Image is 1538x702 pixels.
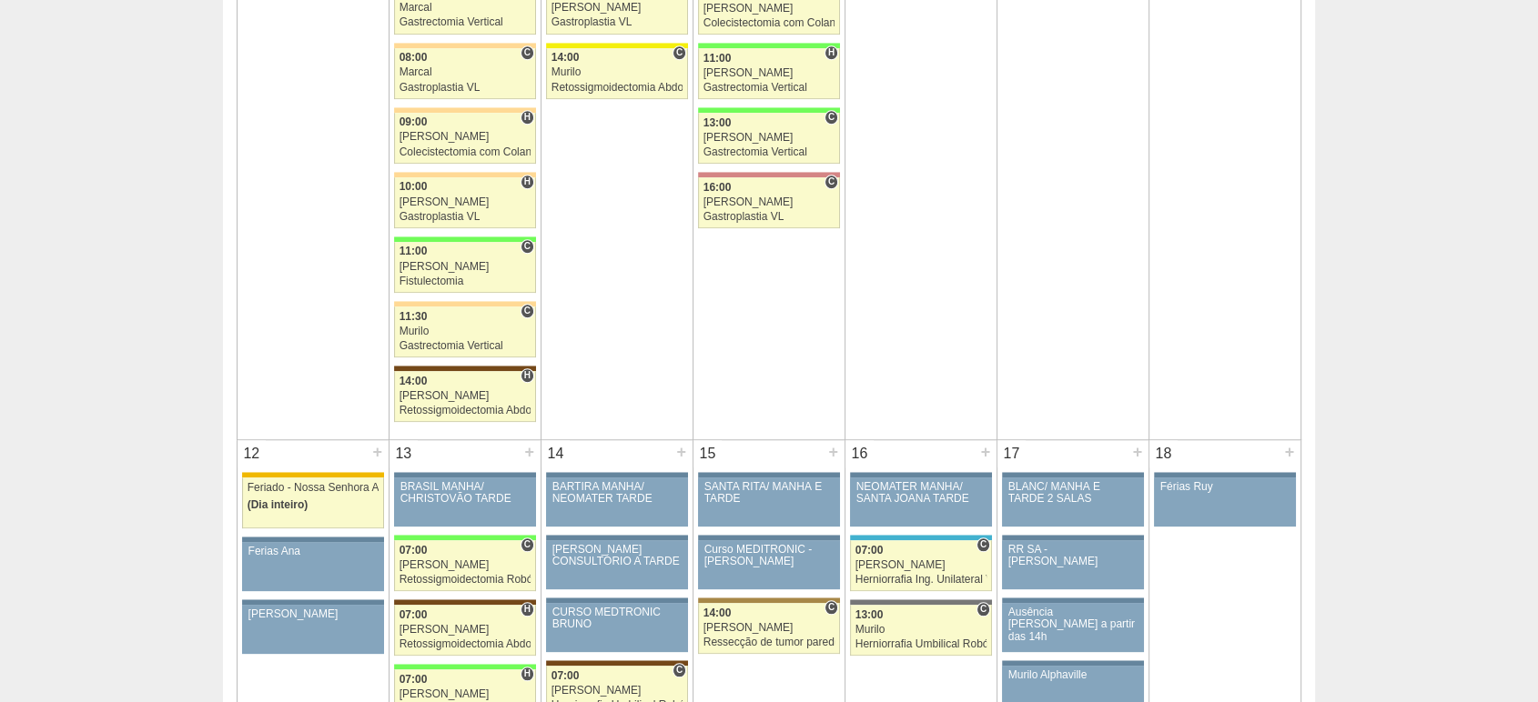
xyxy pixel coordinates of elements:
[704,481,835,505] div: SANTA RITA/ MANHÃ E TARDE
[825,175,838,189] span: Consultório
[521,602,534,617] span: Hospital
[394,540,536,591] a: C 07:00 [PERSON_NAME] Retossigmoidectomia Robótica
[541,440,570,467] div: 14
[976,602,990,617] span: Consultório
[703,82,835,94] div: Gastrectomia Vertical
[703,622,835,634] div: [PERSON_NAME]
[1160,481,1290,493] div: Férias Ruy
[394,301,536,306] div: Key: Bartira
[369,440,385,464] div: +
[521,45,534,60] span: Consultório
[400,146,531,158] div: Colecistectomia com Colangiografia VL
[693,440,722,467] div: 15
[825,110,838,125] span: Consultório
[394,664,536,669] div: Key: Brasil
[546,477,688,526] a: BARTIRA MANHÃ/ NEOMATER TARDE
[850,535,992,540] div: Key: Neomater
[825,45,838,60] span: Hospital
[1002,597,1144,603] div: Key: Aviso
[400,688,531,700] div: [PERSON_NAME]
[855,574,987,586] div: Herniorrafia Ing. Unilateral VL
[394,366,536,371] div: Key: Santa Joana
[242,472,384,477] div: Key: Feriado
[521,304,534,318] span: Consultório
[976,537,990,552] span: Consultório
[977,440,993,464] div: +
[521,537,534,552] span: Consultório
[673,45,686,60] span: Consultório
[551,82,683,94] div: Retossigmoidectomia Abdominal VL
[400,624,531,636] div: [PERSON_NAME]
[242,537,384,542] div: Key: Aviso
[703,607,732,619] span: 14:00
[1149,440,1178,467] div: 18
[855,559,987,571] div: [PERSON_NAME]
[698,472,840,477] div: Key: Aviso
[704,544,835,567] div: Curso MEDITRONIC - [PERSON_NAME]
[551,2,683,14] div: [PERSON_NAME]
[855,638,987,650] div: Herniorrafia Umbilical Robótica
[546,660,688,666] div: Key: Santa Joana
[698,603,840,654] a: C 14:00 [PERSON_NAME] Ressecção de tumor parede abdominal pélvica
[850,540,992,591] a: C 07:00 [PERSON_NAME] Herniorrafia Ing. Unilateral VL
[703,132,835,144] div: [PERSON_NAME]
[394,236,536,242] div: Key: Brasil
[698,540,840,589] a: Curso MEDITRONIC - [PERSON_NAME]
[400,16,531,28] div: Gastrectomia Vertical
[238,440,266,467] div: 12
[394,48,536,99] a: C 08:00 Marcal Gastroplastia VL
[400,82,531,94] div: Gastroplastia VL
[394,477,536,526] a: BRASIL MANHÃ/ CHRISTOVÃO TARDE
[703,116,732,129] span: 13:00
[703,181,732,194] span: 16:00
[703,146,835,158] div: Gastrectomia Vertical
[394,43,536,48] div: Key: Bartira
[400,405,531,416] div: Retossigmoidectomia Abdominal VL
[394,599,536,605] div: Key: Santa Joana
[698,477,840,526] a: SANTA RITA/ MANHÃ E TARDE
[394,107,536,113] div: Key: Bartira
[703,637,835,648] div: Ressecção de tumor parede abdominal pélvica
[1008,481,1138,505] div: BLANC/ MANHÃ E TARDE 2 SALAS
[698,48,840,99] a: H 11:00 [PERSON_NAME] Gastrectomia Vertical
[546,535,688,540] div: Key: Aviso
[400,375,428,387] span: 14:00
[394,371,536,422] a: H 14:00 [PERSON_NAME] Retossigmoidectomia Abdominal VL
[1002,477,1144,526] a: BLANC/ MANHÃ E TARDE 2 SALAS
[546,597,688,603] div: Key: Aviso
[673,440,689,464] div: +
[855,544,884,557] span: 07:00
[825,600,838,615] span: Consultório
[703,211,835,223] div: Gastroplastia VL
[703,196,835,208] div: [PERSON_NAME]
[546,43,688,48] div: Key: Santa Rita
[400,574,531,586] div: Retossigmoidectomia Robótica
[546,48,688,99] a: C 14:00 Murilo Retossigmoidectomia Abdominal VL
[242,599,384,605] div: Key: Aviso
[552,481,683,505] div: BARTIRA MANHÃ/ NEOMATER TARDE
[997,440,1026,467] div: 17
[551,66,683,78] div: Murilo
[400,390,531,402] div: [PERSON_NAME]
[400,310,428,323] span: 11:30
[1002,603,1144,652] a: Ausência [PERSON_NAME] a partir das 14h
[394,172,536,177] div: Key: Bartira
[551,685,683,697] div: [PERSON_NAME]
[394,605,536,656] a: H 07:00 [PERSON_NAME] Retossigmoidectomia Abdominal VL
[698,597,840,603] div: Key: Oswaldo Cruz Paulista
[394,535,536,540] div: Key: Brasil
[521,667,534,681] span: Hospital
[856,481,987,505] div: NEOMATER MANHÃ/ SANTA JOANA TARDE
[850,477,992,526] a: NEOMATER MANHÃ/ SANTA JOANA TARDE
[703,67,835,79] div: [PERSON_NAME]
[248,498,309,511] span: (Dia inteiro)
[1008,669,1138,681] div: Murilo Alphaville
[400,2,531,14] div: Marcal
[850,599,992,605] div: Key: Santa Catarina
[551,16,683,28] div: Gastroplastia VL
[698,113,840,164] a: C 13:00 [PERSON_NAME] Gastrectomia Vertical
[400,180,428,193] span: 10:00
[1002,540,1144,589] a: RR SA - [PERSON_NAME]
[400,261,531,273] div: [PERSON_NAME]
[400,340,531,352] div: Gastrectomia Vertical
